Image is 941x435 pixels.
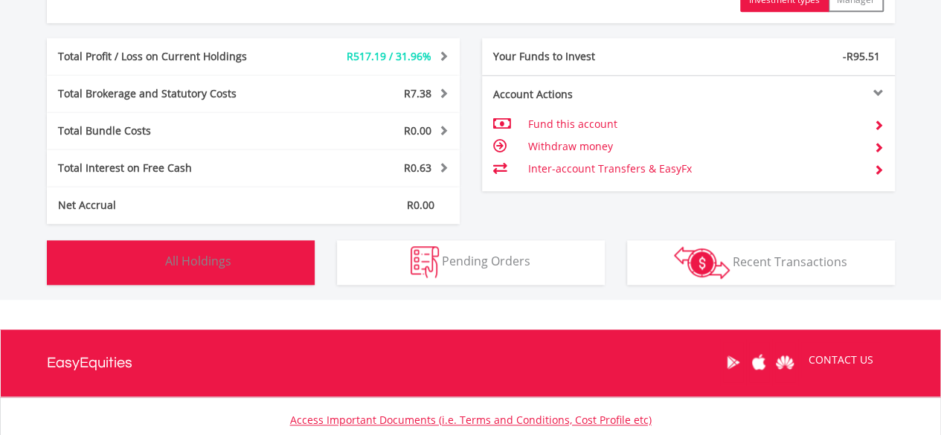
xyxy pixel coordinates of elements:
[47,123,288,138] div: Total Bundle Costs
[627,240,895,285] button: Recent Transactions
[130,246,162,278] img: holdings-wht.png
[746,339,772,385] a: Apple
[527,135,861,158] td: Withdraw money
[482,87,689,102] div: Account Actions
[404,86,431,100] span: R7.38
[47,49,288,64] div: Total Profit / Loss on Current Holdings
[411,246,439,278] img: pending_instructions-wht.png
[47,86,288,101] div: Total Brokerage and Statutory Costs
[482,49,689,64] div: Your Funds to Invest
[674,246,730,279] img: transactions-zar-wht.png
[527,113,861,135] td: Fund this account
[442,253,530,269] span: Pending Orders
[404,161,431,175] span: R0.63
[47,329,132,396] a: EasyEquities
[733,253,847,269] span: Recent Transactions
[404,123,431,138] span: R0.00
[772,339,798,385] a: Huawei
[527,158,861,180] td: Inter-account Transfers & EasyFx
[337,240,605,285] button: Pending Orders
[720,339,746,385] a: Google Play
[290,413,652,427] a: Access Important Documents (i.e. Terms and Conditions, Cost Profile etc)
[47,161,288,175] div: Total Interest on Free Cash
[843,49,880,63] span: -R95.51
[407,198,434,212] span: R0.00
[165,253,231,269] span: All Holdings
[798,339,884,381] a: CONTACT US
[47,240,315,285] button: All Holdings
[47,198,288,213] div: Net Accrual
[347,49,431,63] span: R517.19 / 31.96%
